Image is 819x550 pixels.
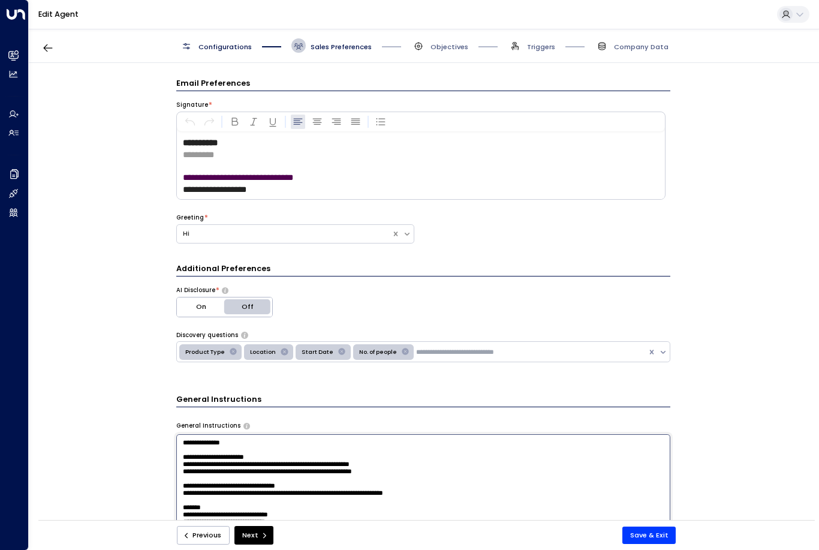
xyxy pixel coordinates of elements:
[222,287,228,293] button: Choose whether the agent should proactively disclose its AI nature in communications or only reve...
[227,346,240,358] div: Remove Product Type
[311,42,372,52] span: Sales Preferences
[335,346,348,358] div: Remove Start Date
[298,346,335,358] div: Start Date
[182,346,227,358] div: Product Type
[234,526,273,545] button: Next
[176,214,204,222] label: Greeting
[38,9,79,19] a: Edit Agent
[278,346,291,358] div: Remove Location
[176,393,670,407] h3: General Instructions
[176,331,238,339] label: Discovery questions
[176,297,273,317] div: Platform
[399,346,412,358] div: Remove No. of people
[176,286,215,294] label: AI Disclosure
[246,346,278,358] div: Location
[177,297,225,317] button: On
[243,423,250,429] button: Provide any specific instructions you want the agent to follow when responding to leads. This app...
[224,297,272,317] button: Off
[527,42,555,52] span: Triggers
[622,527,676,544] button: Save & Exit
[177,526,230,545] button: Previous
[356,346,399,358] div: No. of people
[176,77,670,91] h3: Email Preferences
[176,422,240,430] label: General Instructions
[183,229,386,239] div: Hi
[202,115,216,129] button: Redo
[241,332,248,338] button: Select the types of questions the agent should use to engage leads in initial emails. These help ...
[176,263,670,276] h3: Additional Preferences
[430,42,468,52] span: Objectives
[183,115,197,129] button: Undo
[614,42,669,52] span: Company Data
[176,101,208,109] label: Signature
[198,42,252,52] span: Configurations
